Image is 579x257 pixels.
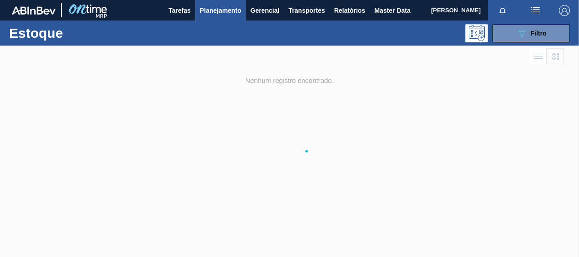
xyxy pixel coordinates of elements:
[465,24,488,42] div: Pogramando: nenhum usuário selecionado
[9,28,135,38] h1: Estoque
[12,6,56,15] img: TNhmsLtSVTkK8tSr43FrP2fwEKptu5GPRR3wAAAABJRU5ErkJggg==
[168,5,191,16] span: Tarefas
[530,5,541,16] img: userActions
[374,5,410,16] span: Master Data
[559,5,570,16] img: Logout
[334,5,365,16] span: Relatórios
[250,5,279,16] span: Gerencial
[531,30,547,37] span: Filtro
[493,24,570,42] button: Filtro
[488,4,517,17] button: Notificações
[200,5,241,16] span: Planejamento
[289,5,325,16] span: Transportes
